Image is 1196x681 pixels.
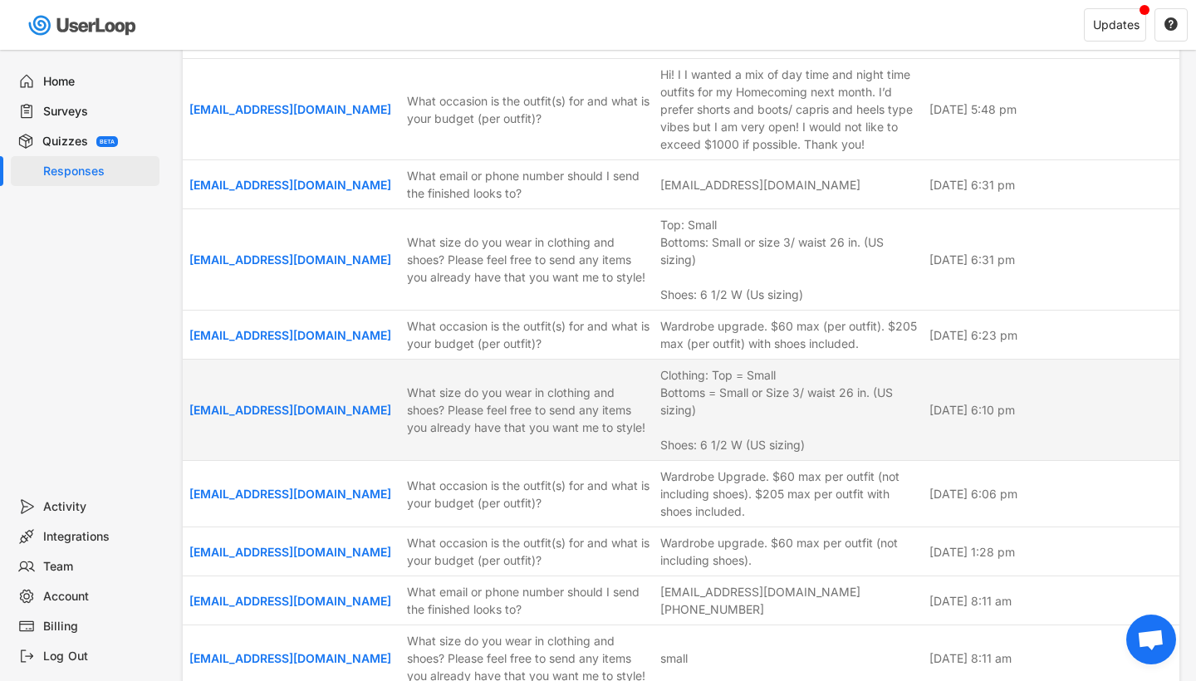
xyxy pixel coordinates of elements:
div: BETA [100,139,115,145]
a: [EMAIL_ADDRESS][DOMAIN_NAME] [189,178,391,192]
div: Wardrobe upgrade. $60 max (per outfit). $205 max (per outfit) with shoes included. [660,317,920,352]
a: [EMAIL_ADDRESS][DOMAIN_NAME] [189,651,391,665]
div: Log Out [43,649,153,664]
div: Wardrobe Upgrade. $60 max per outfit (not including shoes). $205 max per outfit with shoes included. [660,468,920,520]
div: What occasion is the outfit(s) for and what is your budget (per outfit)? [407,477,650,512]
a: [EMAIL_ADDRESS][DOMAIN_NAME] [189,403,391,417]
div: [DATE] 5:48 pm [929,100,1173,118]
a: [EMAIL_ADDRESS][DOMAIN_NAME] [189,487,391,501]
div: Surveys [43,104,153,120]
div: [EMAIL_ADDRESS][DOMAIN_NAME] [660,176,860,194]
div: What size do you wear in clothing and shoes? Please feel free to send any items you already have ... [407,384,650,436]
a: [EMAIL_ADDRESS][DOMAIN_NAME] [189,594,391,608]
text:  [1164,17,1178,32]
img: userloop-logo-01.svg [25,8,142,42]
div: Team [43,559,153,575]
div: [DATE] 6:23 pm [929,326,1173,344]
div: [DATE] 6:31 pm [929,251,1173,268]
div: Wardrobe upgrade. $60 max per outfit (not including shoes). [660,534,920,569]
a: [EMAIL_ADDRESS][DOMAIN_NAME] [189,328,391,342]
div: [DATE] 6:06 pm [929,485,1173,502]
div: What email or phone number should I send the finished looks to? [407,583,650,618]
div: What occasion is the outfit(s) for and what is your budget (per outfit)? [407,317,650,352]
div: [DATE] 6:31 pm [929,176,1173,194]
div: [DATE] 8:11 am [929,649,1173,667]
div: [EMAIL_ADDRESS][DOMAIN_NAME] [PHONE_NUMBER] [660,583,860,618]
div: Hi! I I wanted a mix of day time and night time outfits for my Homecoming next month. I’d prefer ... [660,66,920,153]
div: Integrations [43,529,153,545]
div: Account [43,589,153,605]
div: What occasion is the outfit(s) for and what is your budget (per outfit)? [407,92,650,127]
div: Updates [1093,19,1140,31]
button:  [1164,17,1179,32]
div: Responses [43,164,153,179]
a: [EMAIL_ADDRESS][DOMAIN_NAME] [189,252,391,267]
div: [DATE] 1:28 pm [929,543,1173,561]
div: Clothing: Top = Small Bottoms = Small or Size 3/ waist 26 in. (US sizing) Shoes: 6 1/2 W (US sizing) [660,366,920,453]
div: What email or phone number should I send the finished looks to? [407,167,650,202]
div: Home [43,74,153,90]
div: small [660,649,688,667]
div: [DATE] 8:11 am [929,592,1173,610]
div: Top: Small Bottoms: Small or size 3/ waist 26 in. (US sizing) Shoes: 6 1/2 W (Us sizing) [660,216,920,303]
div: Quizzes [42,134,88,149]
div: What size do you wear in clothing and shoes? Please feel free to send any items you already have ... [407,233,650,286]
div: What occasion is the outfit(s) for and what is your budget (per outfit)? [407,534,650,569]
a: [EMAIL_ADDRESS][DOMAIN_NAME] [189,545,391,559]
div: [DATE] 6:10 pm [929,401,1173,419]
a: [EMAIL_ADDRESS][DOMAIN_NAME] [189,102,391,116]
div: Activity [43,499,153,515]
div: Billing [43,619,153,634]
div: Open chat [1126,615,1176,664]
